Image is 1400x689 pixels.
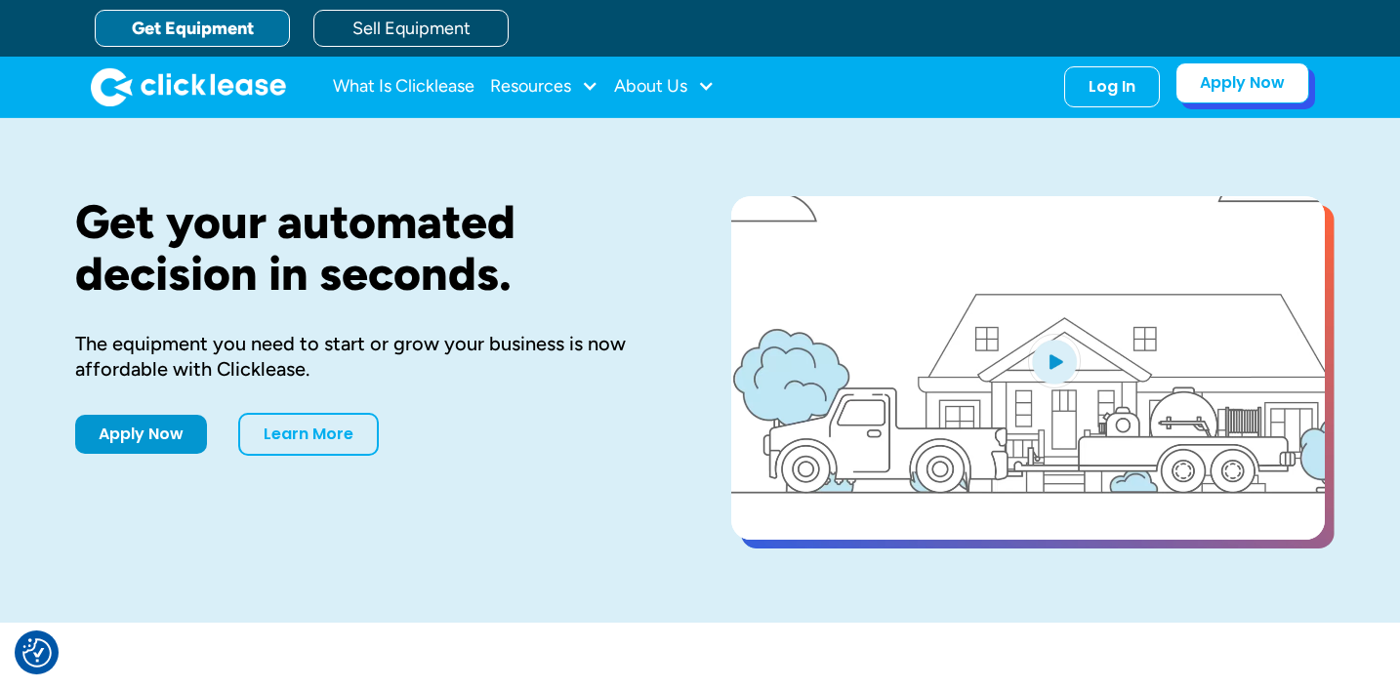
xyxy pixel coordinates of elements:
[1028,334,1081,388] img: Blue play button logo on a light blue circular background
[313,10,509,47] a: Sell Equipment
[731,196,1325,540] a: open lightbox
[95,10,290,47] a: Get Equipment
[1089,77,1135,97] div: Log In
[333,67,474,106] a: What Is Clicklease
[75,415,207,454] a: Apply Now
[614,67,715,106] div: About Us
[22,638,52,668] img: Revisit consent button
[490,67,598,106] div: Resources
[1175,62,1309,103] a: Apply Now
[75,331,669,382] div: The equipment you need to start or grow your business is now affordable with Clicklease.
[238,413,379,456] a: Learn More
[22,638,52,668] button: Consent Preferences
[91,67,286,106] a: home
[91,67,286,106] img: Clicklease logo
[75,196,669,300] h1: Get your automated decision in seconds.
